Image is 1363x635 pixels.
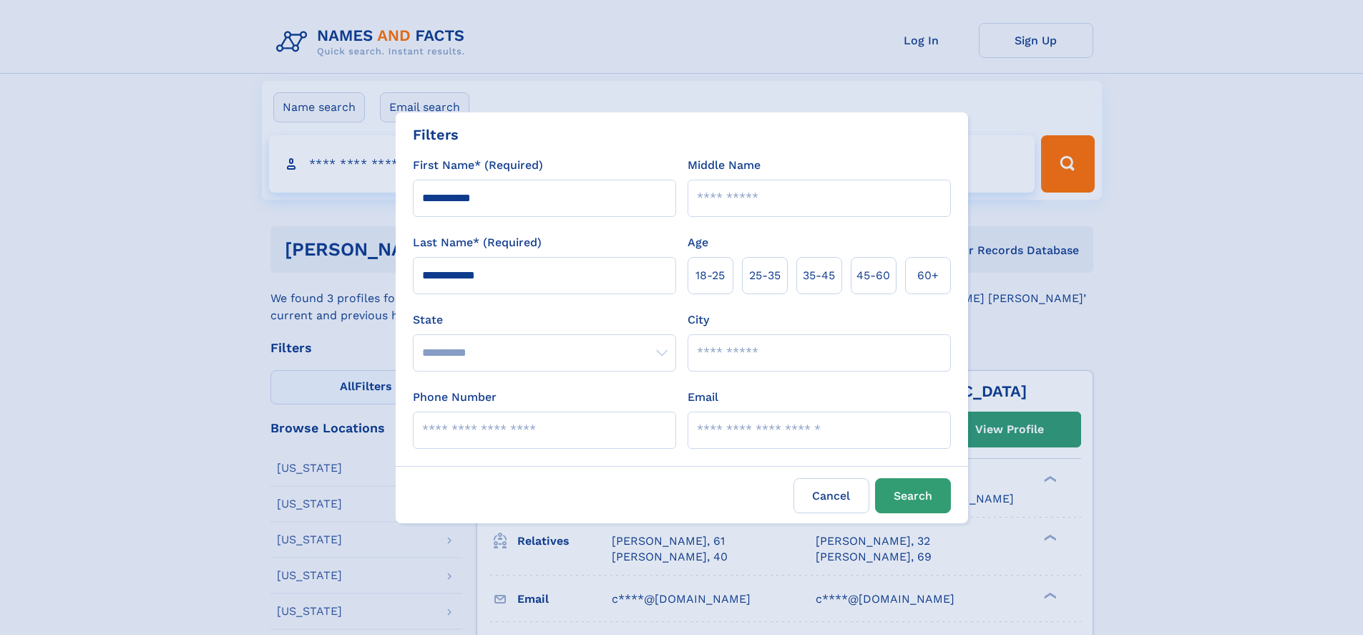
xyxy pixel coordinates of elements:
[413,157,543,174] label: First Name* (Required)
[413,311,676,329] label: State
[803,267,835,284] span: 35‑45
[688,311,709,329] label: City
[856,267,890,284] span: 45‑60
[688,234,708,251] label: Age
[688,389,718,406] label: Email
[749,267,781,284] span: 25‑35
[413,389,497,406] label: Phone Number
[917,267,939,284] span: 60+
[793,478,869,513] label: Cancel
[413,124,459,145] div: Filters
[875,478,951,513] button: Search
[688,157,761,174] label: Middle Name
[413,234,542,251] label: Last Name* (Required)
[695,267,725,284] span: 18‑25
